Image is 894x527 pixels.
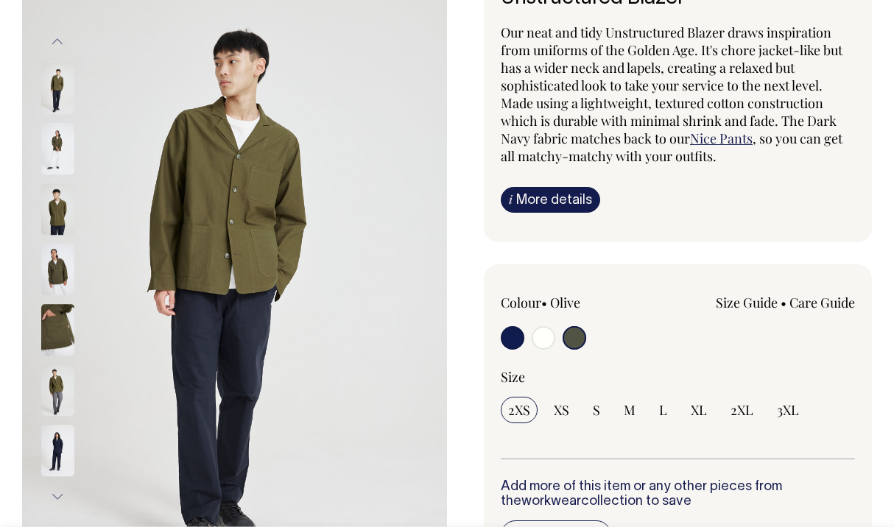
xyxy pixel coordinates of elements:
[501,294,642,311] div: Colour
[41,63,74,114] img: olive
[41,364,74,416] img: olive
[777,401,799,419] span: 3XL
[41,304,74,356] img: olive
[41,183,74,235] img: olive
[789,294,855,311] a: Care Guide
[541,294,547,311] span: •
[585,397,608,423] input: S
[731,401,753,419] span: 2XL
[770,397,806,423] input: 3XL
[501,480,855,509] h6: Add more of this item or any other pieces from the collection to save
[683,397,714,423] input: XL
[691,401,707,419] span: XL
[550,294,580,311] label: Olive
[659,401,667,419] span: L
[508,401,530,419] span: 2XS
[521,495,581,508] a: workwear
[509,191,513,207] span: i
[781,294,786,311] span: •
[41,425,74,476] img: dark-navy
[652,397,675,423] input: L
[690,130,753,147] a: Nice Pants
[546,397,577,423] input: XS
[46,481,68,514] button: Next
[501,187,600,213] a: iMore details
[593,401,600,419] span: S
[501,397,538,423] input: 2XS
[501,130,842,165] span: , so you can get all matchy-matchy with your outfits.
[624,401,636,419] span: M
[41,123,74,174] img: olive
[616,397,643,423] input: M
[41,244,74,295] img: olive
[501,24,842,147] span: Our neat and tidy Unstructured Blazer draws inspiration from uniforms of the Golden Age. It's cho...
[716,294,778,311] a: Size Guide
[554,401,569,419] span: XS
[723,397,761,423] input: 2XL
[501,368,855,386] div: Size
[46,25,68,58] button: Previous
